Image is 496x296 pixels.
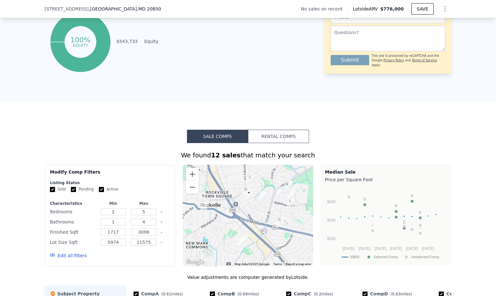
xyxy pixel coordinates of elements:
tspan: 100% [70,36,90,44]
span: Map data ©2025 Google [235,262,269,266]
img: Google [184,258,205,266]
span: , MD 20850 [137,6,161,11]
text: [DATE] [422,246,434,251]
div: Bathrooms [50,217,97,226]
text: L [419,226,421,230]
text: B [395,204,397,208]
button: Zoom out [186,181,199,194]
button: Submit [331,55,369,65]
text: E [419,210,421,214]
button: Keyboard shortcuts [226,262,231,265]
button: Edit all filters [50,252,87,259]
div: Characteristics [50,201,97,206]
div: Lot Size Sqft [50,238,97,247]
div: We found that match your search [45,151,451,160]
div: 108 S Adams St [200,202,207,213]
td: Equity [143,38,172,45]
label: Sold [50,187,66,192]
div: 314 Grandin Ave [242,186,249,197]
a: Privacy Policy [383,59,404,62]
div: 301 Highland Ave [245,189,252,200]
button: Clear [160,231,163,234]
button: Zoom in [186,168,199,181]
button: Rental Comps [248,130,309,143]
input: Sold [50,187,55,192]
text: [DATE] [406,246,418,251]
a: Terms of Service [412,59,437,62]
button: Sale Comps [187,130,248,143]
div: Finished Sqft [50,228,97,237]
div: Min [99,201,127,206]
input: Pending [71,187,76,192]
svg: A chart. [325,184,447,264]
td: $543,733 [116,38,138,45]
button: SAVE [411,3,434,15]
span: [STREET_ADDRESS] [45,6,89,12]
button: Clear [160,211,163,213]
input: Active [99,187,104,192]
text: [DATE] [375,246,387,251]
div: 613 Edmonston Dr [288,189,295,200]
div: Price per Square Foot [325,175,447,184]
a: Open this area in Google Maps (opens a new window) [184,258,205,266]
text: J [411,222,413,226]
button: Clear [160,241,163,244]
text: [DATE] [359,246,371,251]
a: Terms (opens in new tab) [273,262,282,266]
div: 17 Paca Pl [241,233,248,244]
strong: 12 sales [211,151,241,159]
text: A [411,194,414,197]
text: Selected Comp [374,255,398,259]
text: D [363,197,366,201]
text: $200 [327,237,336,241]
span: , [GEOGRAPHIC_DATA] [89,6,161,12]
text: F [395,210,397,213]
div: Listing Status [50,180,170,185]
a: Report a map error [286,262,311,266]
label: Pending [71,187,94,192]
div: 823 Crothers Ln [238,237,245,247]
button: Show Options [439,3,451,15]
text: Unselected Comp [411,255,439,259]
div: 600 Baltimore Rd [259,191,266,202]
text: $400 [327,200,336,204]
div: 1020 Scott Ave [287,198,294,209]
div: 803 Burdette Rd [284,181,291,192]
div: 814 Burdette Rd [286,178,293,189]
div: Max [130,201,158,206]
text: [DATE] [390,246,402,251]
text: [DATE] [343,246,355,251]
text: K [419,218,422,222]
div: Bedrooms [50,207,97,216]
text: 20850 [350,255,359,259]
tspan: equity [73,43,88,47]
div: 1000 Veirs Mill Rd [276,217,283,227]
div: Modify Comp Filters [50,169,170,180]
div: 615 Denham Rd [276,186,283,197]
div: 4 Burgundy Ct [246,174,253,185]
span: $776,000 [380,6,404,11]
button: Clear [160,221,163,224]
text: C [403,221,406,224]
div: No sales on record [301,6,348,12]
div: Median Sale [325,169,447,175]
div: This site is protected by reCAPTCHA and the Google and apply. [372,54,445,67]
text: G [403,219,406,223]
div: Value adjustments are computer generated by Lotside . [45,274,451,280]
text: H [371,223,374,227]
text: $300 [327,218,336,223]
label: Active [99,187,118,192]
span: Lotside ARV [353,6,380,12]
